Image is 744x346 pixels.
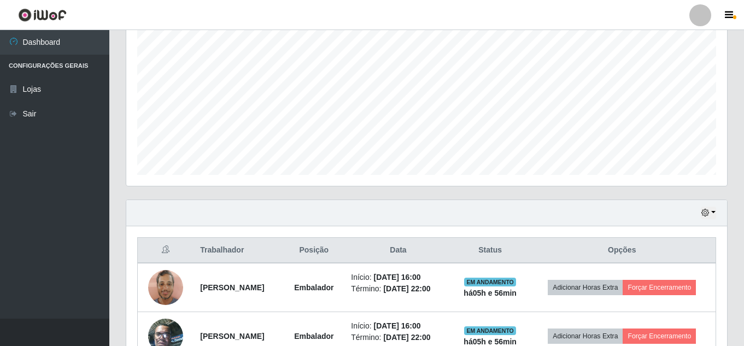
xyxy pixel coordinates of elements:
th: Trabalhador [194,238,283,263]
strong: há 05 h e 56 min [464,289,517,297]
li: Término: [351,283,445,295]
span: EM ANDAMENTO [464,278,516,286]
li: Início: [351,272,445,283]
button: Adicionar Horas Extra [548,329,623,344]
button: Forçar Encerramento [623,329,696,344]
strong: Embalador [294,332,333,341]
img: CoreUI Logo [18,8,67,22]
th: Status [452,238,529,263]
time: [DATE] 16:00 [374,273,421,282]
li: Início: [351,320,445,332]
li: Término: [351,332,445,343]
th: Data [344,238,452,263]
time: [DATE] 22:00 [383,284,430,293]
time: [DATE] 22:00 [383,333,430,342]
button: Adicionar Horas Extra [548,280,623,295]
strong: [PERSON_NAME] [200,283,264,292]
span: EM ANDAMENTO [464,326,516,335]
strong: Embalador [294,283,333,292]
th: Opções [529,238,716,263]
strong: [PERSON_NAME] [200,332,264,341]
time: [DATE] 16:00 [374,321,421,330]
th: Posição [283,238,344,263]
strong: há 05 h e 56 min [464,337,517,346]
button: Forçar Encerramento [623,280,696,295]
img: 1739052836230.jpeg [148,264,183,310]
